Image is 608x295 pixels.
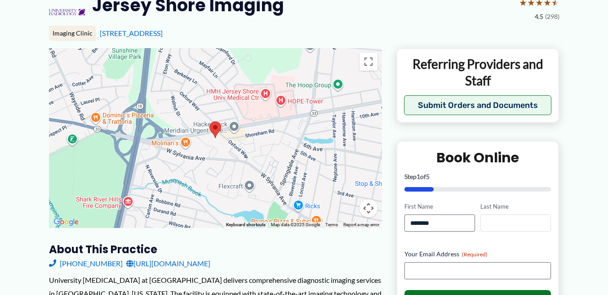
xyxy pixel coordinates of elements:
p: Step of [404,174,551,180]
p: Referring Providers and Staff [404,56,552,89]
a: Open this area in Google Maps (opens a new window) [51,216,81,228]
span: 5 [426,173,430,180]
a: Report a map error [343,222,379,227]
label: First Name [404,202,475,211]
button: Submit Orders and Documents [404,95,552,115]
a: [PHONE_NUMBER] [49,257,123,270]
a: [URL][DOMAIN_NAME] [126,257,210,270]
h3: About this practice [49,242,382,256]
label: Your Email Address [404,250,551,259]
span: 1 [417,173,420,180]
div: Imaging Clinic [49,26,96,41]
button: Keyboard shortcuts [226,222,266,228]
a: Terms (opens in new tab) [325,222,338,227]
span: (Required) [462,251,488,258]
button: Toggle fullscreen view [359,53,377,71]
a: [STREET_ADDRESS] [100,29,163,37]
span: 4.5 [535,11,543,22]
label: Last Name [480,202,551,211]
span: Map data ©2025 Google [271,222,320,227]
span: (298) [545,11,559,22]
img: Google [51,216,81,228]
h2: Book Online [404,149,551,166]
button: Map camera controls [359,199,377,217]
